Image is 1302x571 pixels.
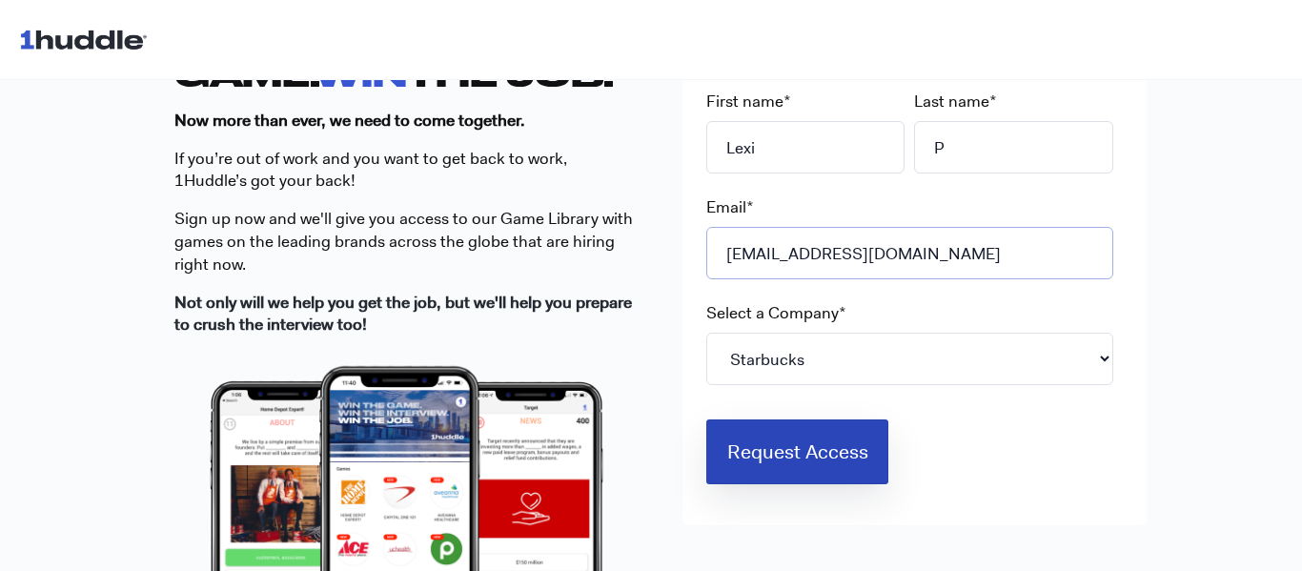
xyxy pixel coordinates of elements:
span: First name [706,91,783,112]
input: Request Access [706,419,889,484]
strong: Not only will we help you get the job, but we'll help you prepare to crush the interview too! [174,292,632,336]
strong: THE GAME. THE JOB. [174,13,614,92]
span: Last name [914,91,989,112]
strong: Now more than ever, we need to come together. [174,110,525,131]
span: Select a Company [706,302,839,323]
span: If you’re out of work and you want to get back to work, 1Huddle’s got your back! [174,148,567,192]
span: Email [706,196,746,217]
span: ign up now and we'll give you access to our Game Library with games on the leading brands across ... [174,208,633,275]
span: WIN [315,55,406,92]
p: S [174,208,639,275]
img: 1huddle [19,21,155,57]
